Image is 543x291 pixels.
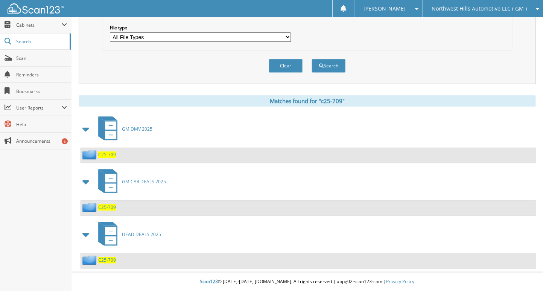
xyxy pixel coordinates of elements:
img: scan123-logo-white.svg [8,3,64,14]
a: DEAD DEALS 2025 [94,219,161,249]
a: C25-709 [98,257,116,263]
span: DEAD DEALS 2025 [122,231,161,238]
span: Cabinets [16,22,62,28]
img: folder2.png [82,203,98,212]
label: File type [110,24,291,31]
img: folder2.png [82,150,98,159]
span: Scan123 [200,278,218,285]
div: 6 [62,138,68,144]
span: Search [16,38,66,45]
img: folder2.png [82,255,98,265]
span: Northwest Hills Automotive LLC ( GM ) [432,6,527,11]
span: User Reports [16,105,62,111]
button: Search [312,59,345,73]
div: © [DATE]-[DATE] [DOMAIN_NAME]. All rights reserved | appg02-scan123-com | [71,273,543,291]
span: Scan [16,55,67,61]
button: Clear [269,59,303,73]
div: Matches found for "c25-709" [79,95,535,107]
span: Reminders [16,72,67,78]
a: C25-709 [98,151,116,158]
iframe: Chat Widget [505,255,543,291]
span: Help [16,121,67,128]
span: GM DMV 2025 [122,126,152,132]
span: [PERSON_NAME] [364,6,406,11]
a: GM CAR DEALS 2025 [94,167,166,197]
a: Privacy Policy [386,278,414,285]
span: Announcements [16,138,67,144]
span: Bookmarks [16,88,67,94]
span: GM CAR DEALS 2025 [122,178,166,185]
a: C25-709 [98,204,116,210]
a: GM DMV 2025 [94,114,152,144]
